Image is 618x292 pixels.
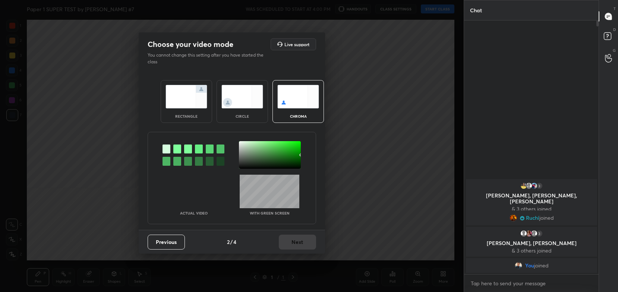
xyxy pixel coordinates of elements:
[470,248,593,254] p: & 3 others joined
[614,6,616,12] p: T
[520,182,527,190] img: 3
[536,182,543,190] div: 3
[613,48,616,53] p: G
[525,230,533,237] img: 28d309486b5c43d8b0406bf8e2da9f5c.jpg
[250,211,290,215] p: With green screen
[613,27,616,32] p: D
[530,182,538,190] img: 42988ed1ebf4432d98727164eb5be133.jpg
[227,114,257,118] div: circle
[227,238,230,246] h4: 2
[514,262,522,269] img: 55473ce4c9694ef3bb855ddd9006c2b4.jpeg
[171,114,201,118] div: rectangle
[221,85,263,108] img: circleScreenIcon.acc0effb.svg
[464,0,488,20] p: Chat
[230,238,233,246] h4: /
[509,214,517,222] img: 0707bc1f4a9644eb9bd869637ae7123f.jpg
[165,85,207,108] img: normalScreenIcon.ae25ed63.svg
[148,39,233,49] h2: Choose your video mode
[470,240,593,246] p: [PERSON_NAME], [PERSON_NAME]
[180,211,208,215] p: Actual Video
[470,206,593,212] p: & 3 others joined
[148,235,185,250] button: Previous
[536,230,543,237] div: 3
[283,114,313,118] div: chroma
[526,215,539,221] span: Ruchi
[534,263,548,269] span: joined
[539,215,554,221] span: joined
[233,238,236,246] h4: 4
[284,42,309,47] h5: Live support
[520,230,527,237] img: default.png
[148,52,268,65] p: You cannot change this setting after you have started the class
[530,230,538,237] img: default.png
[277,85,319,108] img: chromaScreenIcon.c19ab0a0.svg
[520,216,524,220] img: Learner_Badge_champion_ad955741a3.svg
[464,178,599,274] div: grid
[525,263,534,269] span: You
[470,193,593,204] p: [PERSON_NAME], [PERSON_NAME], [PERSON_NAME]
[525,182,533,190] img: default.png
